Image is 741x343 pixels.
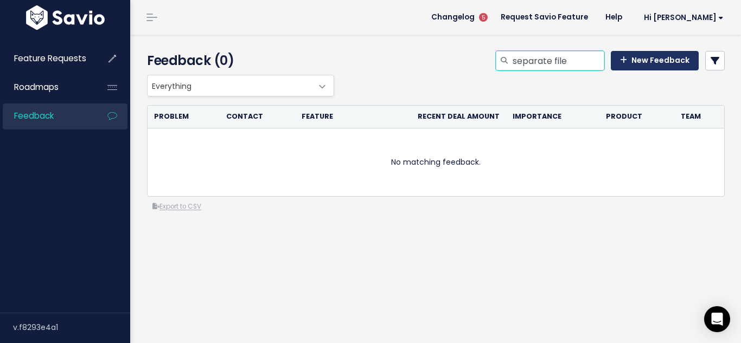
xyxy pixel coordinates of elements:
[148,75,312,96] span: Everything
[295,106,362,128] th: Feature
[512,51,604,70] input: Search feedback...
[14,110,54,121] span: Feedback
[148,128,724,196] td: No matching feedback.
[23,5,107,30] img: logo-white.9d6f32f41409.svg
[599,106,674,128] th: Product
[492,9,597,25] a: Request Savio Feature
[644,14,724,22] span: Hi [PERSON_NAME]
[14,81,59,93] span: Roadmaps
[147,51,329,70] h4: Feedback (0)
[3,103,90,128] a: Feedback
[220,106,295,128] th: Contact
[148,106,220,128] th: Problem
[631,9,732,26] a: Hi [PERSON_NAME]
[479,13,488,22] span: 5
[3,75,90,100] a: Roadmaps
[152,202,201,211] a: Export to CSV
[13,313,130,341] div: v.f8293e4a1
[362,106,506,128] th: Recent deal amount
[431,14,475,21] span: Changelog
[704,306,730,332] div: Open Intercom Messenger
[597,9,631,25] a: Help
[674,106,724,128] th: Team
[14,53,86,64] span: Feature Requests
[611,51,699,70] a: New Feedback
[147,75,334,96] span: Everything
[506,106,599,128] th: Importance
[3,46,90,71] a: Feature Requests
